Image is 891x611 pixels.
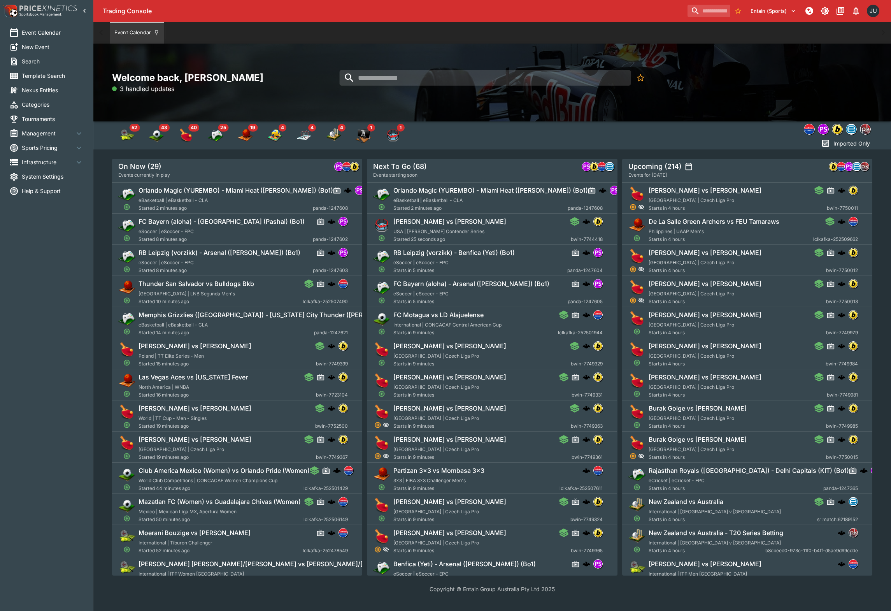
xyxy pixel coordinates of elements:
[139,467,310,475] h6: Club America Mexico (Women) vs Orlando Pride (Women)
[22,43,84,51] span: New Event
[218,124,228,132] span: 25
[605,162,614,171] img: betradar.png
[845,162,853,171] img: pandascore.png
[328,280,335,288] img: logo-cerberus.svg
[649,529,783,537] h6: New Zealand vs Australia - T20 Series Betting
[838,404,845,412] img: logo-cerberus.svg
[838,342,845,350] img: logo-cerberus.svg
[649,373,761,381] h6: [PERSON_NAME] vs [PERSON_NAME]
[567,267,603,274] span: panda-1247604
[582,280,590,288] img: logo-cerberus.svg
[570,516,603,523] span: bwin-7749324
[582,249,590,256] img: logo-cerberus.svg
[610,186,619,195] img: pandascore.png
[838,249,845,256] img: logo-cerberus.svg
[355,186,364,195] div: pandascore
[339,404,347,413] img: bwin.png
[860,467,868,474] img: logo-cerberus.svg
[865,2,882,19] button: Justin.Walsh
[590,162,598,171] img: bwin.png
[393,342,506,350] h6: [PERSON_NAME] vs [PERSON_NAME]
[373,279,390,296] img: esports.png
[838,435,845,443] img: logo-cerberus.svg
[838,186,845,194] div: cerberus
[356,128,371,143] img: tv_specials
[818,124,828,134] img: pandascore.png
[804,124,815,135] div: lclkafka
[149,128,164,143] div: Soccer
[813,235,858,243] span: lclkafka-252509662
[838,373,845,381] img: logo-cerberus.svg
[598,162,606,171] img: lclkafka.png
[605,162,614,171] div: betradar
[599,186,607,194] div: cerberus
[139,311,419,319] h6: Memphis Grizzlies ([GEOGRAPHIC_DATA]) - [US_STATE] City Thunder ([PERSON_NAME]) (Bo1)
[597,162,607,171] div: lclkafka
[838,560,845,568] img: logo-cerberus.svg
[393,218,506,226] h6: [PERSON_NAME] vs [PERSON_NAME]
[139,197,208,203] span: eBasketball | eBasketball - CLA
[594,217,602,226] img: bwin.png
[826,298,858,305] span: bwin-7750013
[328,404,335,412] img: logo-cerberus.svg
[338,124,346,132] span: 4
[118,435,135,452] img: table_tennis.png
[844,162,854,171] div: pandascore
[838,311,845,319] img: logo-cerberus.svg
[849,217,858,226] img: lclkafka.png
[582,467,590,474] img: logo-cerberus.svg
[849,560,858,568] img: lclkafka.png
[571,360,603,368] span: bwin-7749329
[119,128,135,143] img: tennis
[826,267,858,274] span: bwin-7750012
[628,217,645,234] img: basketball.png
[139,404,251,413] h6: [PERSON_NAME] vs [PERSON_NAME]
[339,497,347,506] img: lclkafka.png
[688,5,730,17] input: search
[393,435,506,444] h6: [PERSON_NAME] vs [PERSON_NAME]
[208,128,223,143] img: esports
[628,497,645,514] img: cricket.png
[303,485,348,492] span: lclkafka-252501429
[340,70,631,86] input: search
[846,124,856,134] img: betradar.png
[237,128,253,143] div: Basketball
[867,5,879,17] div: Justin.Walsh
[393,249,515,257] h6: RB Leipzig (vorzikk) - Benfica (Yeti) (Bo1)
[356,128,371,143] div: Tv Specials
[350,162,359,171] img: bwin.png
[838,498,845,506] img: logo-cerberus.svg
[826,360,858,368] span: bwin-7749984
[849,248,858,257] img: bwin.png
[628,559,645,576] img: tennis.png
[582,342,590,350] img: logo-cerberus.svg
[373,528,390,545] img: table_tennis.png
[860,162,869,171] div: pricekinetics
[385,128,401,143] div: Mixed Martial Arts
[296,128,312,143] div: Ice Hockey
[19,13,61,16] img: Sportsbook Management
[118,372,135,390] img: basketball.png
[118,466,135,483] img: soccer.png
[139,218,305,226] h6: FC Bayern (aloha) - [GEOGRAPHIC_DATA] (Pashai) (Bo1)
[628,162,682,171] h5: Upcoming (214)
[373,217,390,234] img: mma.png
[826,422,858,430] span: bwin-7749985
[178,128,194,143] div: Table Tennis
[139,529,251,537] h6: Moerani Bouzige vs [PERSON_NAME]
[802,121,872,137] div: Event type filters
[582,162,591,171] img: pandascore.png
[112,121,408,149] div: Event type filters
[316,391,348,399] span: bwin-7723104
[112,84,174,93] p: 3 handled updates
[804,124,814,134] img: lclkafka.png
[594,497,602,506] img: bwin.png
[633,70,649,86] button: No Bookmarks
[373,372,390,390] img: table_tennis.png
[849,186,858,195] div: bwin
[22,115,84,123] span: Tournaments
[649,467,849,475] h6: Rajasthan Royals ([GEOGRAPHIC_DATA]) - Delhi Capitals (KIT) (Bo1)
[838,218,845,225] img: logo-cerberus.svg
[649,218,779,226] h6: De La Salle Green Archers vs FEU Tamaraws
[852,162,861,171] img: betradar.png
